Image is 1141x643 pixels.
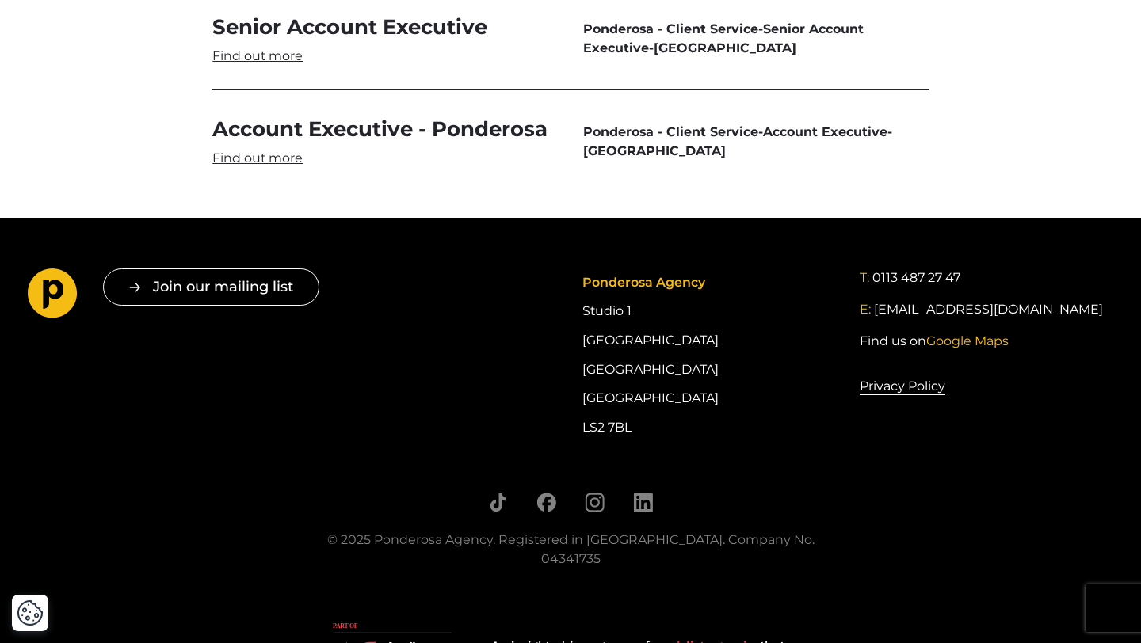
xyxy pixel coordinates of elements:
span: Google Maps [926,333,1009,348]
a: Privacy Policy [860,376,945,397]
a: Follow us on Facebook [536,493,556,512]
a: Follow us on LinkedIn [633,493,653,512]
span: Account Executive [763,124,887,139]
span: - - [583,123,929,161]
a: Go to homepage [28,268,78,324]
span: [GEOGRAPHIC_DATA] [583,143,726,158]
a: Follow us on TikTok [488,493,508,512]
a: Find us onGoogle Maps [860,332,1009,351]
span: E: [860,302,871,317]
a: Follow us on Instagram [585,493,605,512]
span: Ponderosa - Client Service [583,124,758,139]
a: Senior Account Executive [212,13,558,65]
span: T: [860,270,869,285]
div: Studio 1 [GEOGRAPHIC_DATA] [GEOGRAPHIC_DATA] [GEOGRAPHIC_DATA] LS2 7BL [582,268,836,442]
span: Ponderosa Agency [582,275,705,290]
a: 0113 487 27 47 [872,268,960,287]
button: Cookie Settings [17,599,44,626]
span: Ponderosa - Client Service [583,21,758,36]
img: Revisit consent button [17,599,44,626]
span: [GEOGRAPHIC_DATA] [654,40,796,55]
a: [EMAIL_ADDRESS][DOMAIN_NAME] [874,300,1103,319]
span: - - [583,20,929,58]
button: Join our mailing list [103,268,319,306]
a: Account Executive - Ponderosa [212,116,558,167]
div: © 2025 Ponderosa Agency. Registered in [GEOGRAPHIC_DATA]. Company No. 04341735 [305,531,836,569]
